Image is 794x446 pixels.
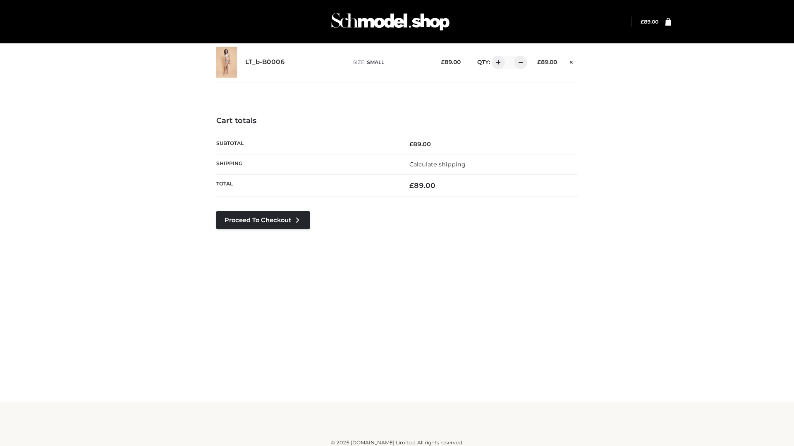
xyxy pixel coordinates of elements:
span: £ [641,19,644,25]
div: QTY: [469,56,524,69]
span: £ [537,59,541,65]
bdi: 89.00 [409,181,435,190]
a: £89.00 [641,19,658,25]
bdi: 89.00 [409,140,431,148]
h4: Cart totals [216,116,578,126]
th: Subtotal [216,134,397,154]
span: £ [409,181,414,190]
a: LT_b-B0006 [245,58,285,66]
span: £ [441,59,445,65]
bdi: 89.00 [641,19,658,25]
span: £ [409,140,413,148]
th: Total [216,175,397,197]
a: Calculate shipping [409,161,466,168]
th: Shipping [216,154,397,174]
img: Schmodel Admin 964 [328,5,452,38]
p: size : [353,59,428,66]
span: SMALL [367,59,384,65]
a: Remove this item [565,56,578,66]
bdi: 89.00 [441,59,461,65]
a: Proceed to Checkout [216,211,310,229]
bdi: 89.00 [537,59,557,65]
